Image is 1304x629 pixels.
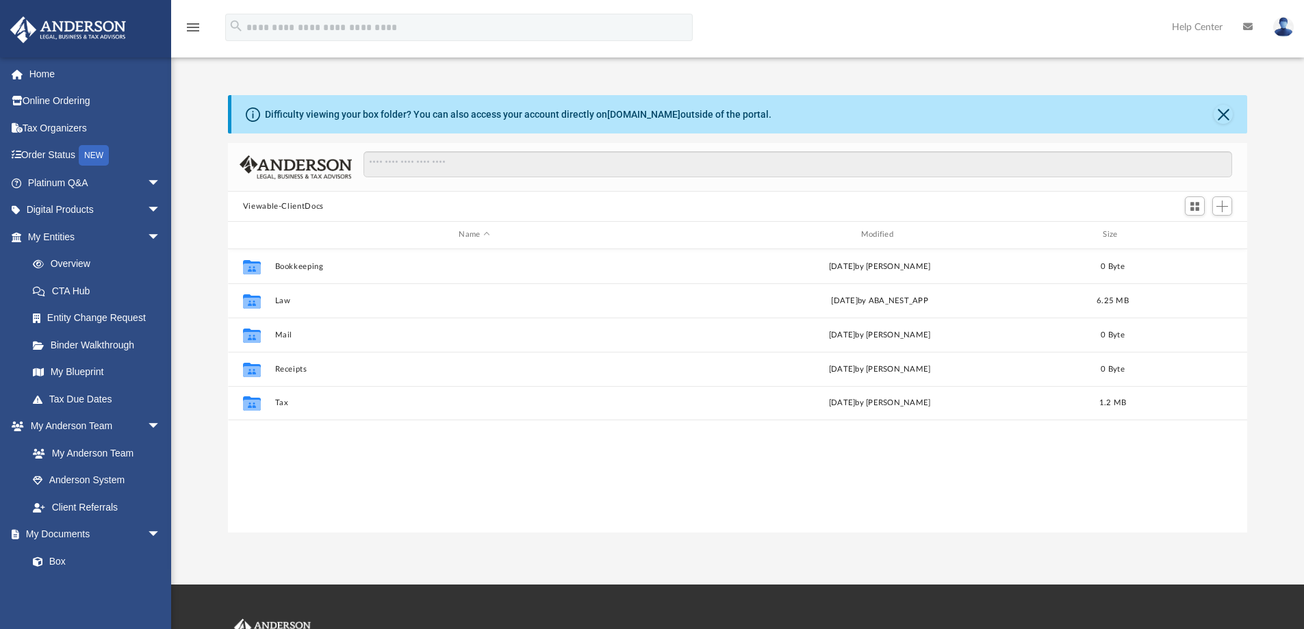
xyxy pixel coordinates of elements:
span: 0 Byte [1101,365,1125,372]
a: Client Referrals [19,493,175,521]
a: Anderson System [19,467,175,494]
a: My Documentsarrow_drop_down [10,521,175,548]
span: 0 Byte [1101,331,1125,338]
a: Home [10,60,181,88]
a: My Blueprint [19,359,175,386]
a: Meeting Minutes [19,575,175,602]
a: Tax Organizers [10,114,181,142]
input: Search files and folders [363,151,1232,177]
button: Bookkeeping [274,262,674,271]
span: arrow_drop_down [147,223,175,251]
div: grid [228,249,1248,532]
button: Viewable-ClientDocs [243,201,324,213]
button: Add [1212,196,1233,216]
a: My Anderson Team [19,439,168,467]
img: Anderson Advisors Platinum Portal [6,16,130,43]
a: CTA Hub [19,277,181,305]
a: Tax Due Dates [19,385,181,413]
div: Size [1085,229,1140,241]
div: [DATE] by [PERSON_NAME] [680,260,1079,272]
div: [DATE] by [PERSON_NAME] [680,363,1079,375]
div: id [234,229,268,241]
span: 0 Byte [1101,262,1125,270]
button: Switch to Grid View [1185,196,1205,216]
button: Mail [274,331,674,339]
button: Close [1214,105,1233,124]
button: Law [274,296,674,305]
a: My Anderson Teamarrow_drop_down [10,413,175,440]
div: Name [274,229,674,241]
div: [DATE] by [PERSON_NAME] [680,329,1079,341]
a: Online Ordering [10,88,181,115]
div: Modified [680,229,1079,241]
i: search [229,18,244,34]
a: menu [185,26,201,36]
span: 6.25 MB [1097,296,1129,304]
button: Tax [274,398,674,407]
a: Digital Productsarrow_drop_down [10,196,181,224]
a: Entity Change Request [19,305,181,332]
div: Difficulty viewing your box folder? You can also access your account directly on outside of the p... [265,107,771,122]
i: menu [185,19,201,36]
a: Box [19,548,168,575]
span: arrow_drop_down [147,413,175,441]
a: My Entitiesarrow_drop_down [10,223,181,251]
button: Receipts [274,365,674,374]
a: Order StatusNEW [10,142,181,170]
a: Overview [19,251,181,278]
img: User Pic [1273,17,1294,37]
span: arrow_drop_down [147,196,175,224]
div: [DATE] by ABA_NEST_APP [680,294,1079,307]
a: Binder Walkthrough [19,331,181,359]
div: id [1146,229,1242,241]
a: [DOMAIN_NAME] [607,109,680,120]
span: arrow_drop_down [147,169,175,197]
a: Platinum Q&Aarrow_drop_down [10,169,181,196]
span: 1.2 MB [1099,399,1126,407]
div: [DATE] by [PERSON_NAME] [680,397,1079,409]
div: NEW [79,145,109,166]
span: arrow_drop_down [147,521,175,549]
